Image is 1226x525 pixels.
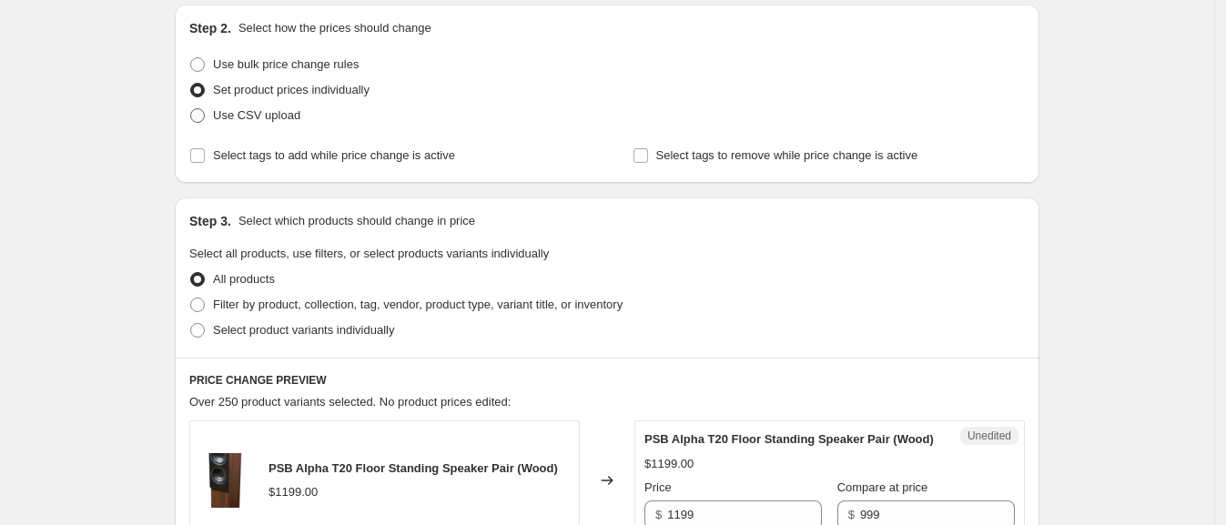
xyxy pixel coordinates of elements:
[189,395,511,409] span: Over 250 product variants selected. No product prices edited:
[213,148,455,162] span: Select tags to add while price change is active
[644,480,672,494] span: Price
[189,247,549,260] span: Select all products, use filters, or select products variants individually
[848,508,855,521] span: $
[213,323,394,337] span: Select product variants individually
[968,429,1011,443] span: Unedited
[837,480,928,494] span: Compare at price
[655,508,662,521] span: $
[644,432,934,446] span: PSB Alpha T20 Floor Standing Speaker Pair (Wood)
[238,19,431,37] p: Select how the prices should change
[189,373,1025,388] h6: PRICE CHANGE PREVIEW
[656,148,918,162] span: Select tags to remove while price change is active
[644,455,694,473] div: $1199.00
[213,83,370,96] span: Set product prices individually
[269,483,318,501] div: $1199.00
[269,461,558,475] span: PSB Alpha T20 Floor Standing Speaker Pair (Wood)
[189,212,231,230] h2: Step 3.
[213,272,275,286] span: All products
[213,298,623,311] span: Filter by product, collection, tag, vendor, product type, variant title, or inventory
[238,212,475,230] p: Select which products should change in price
[213,57,359,71] span: Use bulk price change rules
[199,453,254,508] img: alphat120-wal_20_1_80x.jpg
[213,108,300,122] span: Use CSV upload
[189,19,231,37] h2: Step 2.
